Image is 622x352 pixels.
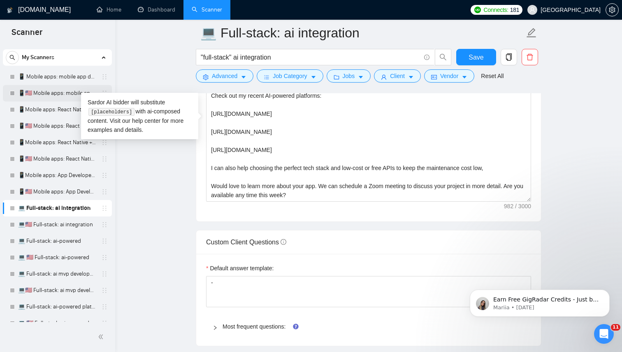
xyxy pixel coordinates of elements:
button: userClientcaret-down [374,69,421,83]
a: 📱🇺🇸 Mobile apps: React Native [18,118,96,134]
button: setting [606,3,619,16]
span: caret-down [241,74,246,80]
span: holder [101,254,108,261]
a: 💻 🇺🇸 Full-stack: ai-powered [18,249,96,266]
span: Connects: [483,5,508,14]
span: holder [101,189,108,195]
textarea: Default answer template: [206,276,531,307]
a: homeHome [97,6,121,13]
button: Save [456,49,496,65]
span: holder [101,74,108,80]
span: Jobs [343,71,355,81]
span: search [6,55,19,60]
span: holder [101,90,108,97]
a: 💻 Full-stack: ai mvp development [18,266,96,282]
button: copy [501,49,517,65]
a: 📱🇺🇸 Mobile apps: mobile app developer [18,85,96,101]
span: caret-down [462,74,467,80]
input: Scanner name... [200,23,525,43]
img: logo [7,4,13,17]
span: setting [203,74,209,80]
a: 💻 Full-stack: ai-powered platform [18,299,96,315]
span: holder [101,156,108,162]
span: info-circle [281,239,286,245]
span: 11 [611,324,620,331]
span: folder [334,74,339,80]
div: Tooltip anchor [292,323,299,330]
span: caret-down [408,74,414,80]
iframe: Intercom notifications message [457,272,622,330]
button: search [435,49,451,65]
span: delete [522,53,538,61]
span: holder [101,139,108,146]
textarea: Cover letter template: [206,17,531,202]
span: double-left [98,333,106,341]
span: Advanced [212,71,237,81]
a: 📱🇺🇸 Mobile apps: React Native + AI integration [18,151,96,167]
a: 📱Mobile apps: React Native + AI integration [18,134,96,151]
span: idcard [431,74,437,80]
div: Most frequent questions: [206,317,531,336]
button: settingAdvancedcaret-down [196,69,253,83]
a: 📱Mobile apps: App Developer - titles [18,167,96,184]
a: Reset All [481,71,504,81]
a: 💻 🇺🇸 Full-stack: ai-powered platform [18,315,96,331]
span: info-circle [424,55,429,60]
span: search [435,53,451,61]
span: holder [101,320,108,327]
button: search [6,51,19,64]
span: user [381,74,387,80]
label: Default answer template: [206,264,274,273]
a: 💻 Full-stack: ai integration [18,200,96,216]
a: 💻 Full-stack: ai-powered [18,233,96,249]
span: holder [101,221,108,228]
a: 📱 Mobile apps: mobile app developer [18,69,96,85]
span: holder [101,205,108,212]
a: 💻🇺🇸 Full-stack: ai mvp development [18,282,96,299]
button: delete [522,49,538,65]
span: Vendor [440,71,458,81]
span: Job Category [273,71,307,81]
a: 📱Mobile apps: React Native [18,101,96,118]
a: setting [606,7,619,13]
span: My Scanners [22,49,54,66]
code: [placeholders] [88,108,134,116]
span: holder [101,271,108,277]
span: edit [526,28,537,38]
span: Scanner [5,26,49,44]
span: 181 [510,5,519,14]
span: Custom Client Questions [206,239,286,246]
span: user [529,7,535,13]
span: right [213,325,218,330]
a: help center [132,117,160,124]
span: caret-down [311,74,316,80]
button: idcardVendorcaret-down [424,69,474,83]
img: upwork-logo.png [474,7,481,13]
div: Sardor AI bidder will substitute with ai-composed content. Visit our for more examples and details. [81,93,198,139]
iframe: Intercom live chat [594,324,614,344]
a: 📱🇺🇸 Mobile apps: App Developer - titles [18,184,96,200]
span: holder [101,287,108,294]
span: copy [501,53,517,61]
button: barsJob Categorycaret-down [257,69,323,83]
a: searchScanner [192,6,222,13]
button: folderJobscaret-down [327,69,371,83]
span: holder [101,172,108,179]
span: Client [390,71,405,81]
span: bars [264,74,269,80]
a: dashboardDashboard [138,6,175,13]
input: Search Freelance Jobs... [201,52,420,62]
span: caret-down [358,74,364,80]
span: holder [101,238,108,244]
span: Save [469,52,483,62]
span: holder [101,304,108,310]
a: Most frequent questions: [223,323,285,330]
a: 💻🇺🇸 Full-stack: ai integration [18,216,96,233]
